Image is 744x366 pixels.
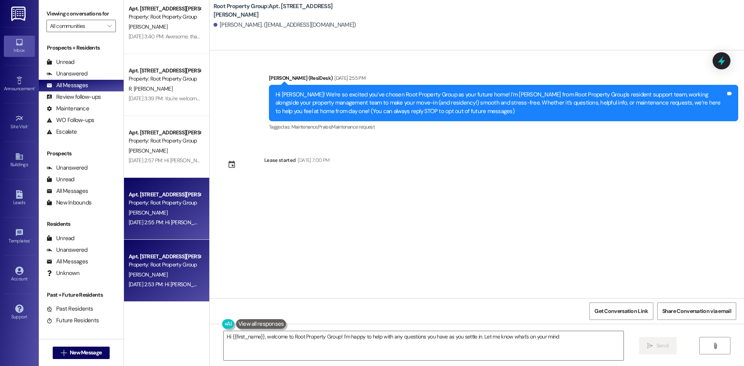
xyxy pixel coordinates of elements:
[129,209,167,216] span: [PERSON_NAME]
[39,149,124,158] div: Prospects
[46,305,93,313] div: Past Residents
[46,105,89,113] div: Maintenance
[129,67,200,75] div: Apt. [STREET_ADDRESS][PERSON_NAME]
[129,271,167,278] span: [PERSON_NAME]
[46,58,74,66] div: Unread
[46,128,77,136] div: Escalate
[214,21,356,29] div: [PERSON_NAME]. ([EMAIL_ADDRESS][DOMAIN_NAME])
[39,220,124,228] div: Residents
[46,8,116,20] label: Viewing conversations for
[214,2,369,19] b: Root Property Group: Apt. [STREET_ADDRESS][PERSON_NAME]
[662,307,731,315] span: Share Conversation via email
[46,199,91,207] div: New Inbounds
[4,36,35,57] a: Inbox
[332,74,365,82] div: [DATE] 2:55 PM
[129,253,200,261] div: Apt. [STREET_ADDRESS][PERSON_NAME]
[46,81,88,89] div: All Messages
[657,302,736,320] button: Share Conversation via email
[46,93,101,101] div: Review follow-ups
[129,75,200,83] div: Property: Root Property Group
[594,307,648,315] span: Get Conversation Link
[264,156,296,164] div: Lease started
[712,343,718,349] i: 
[46,164,88,172] div: Unanswered
[647,343,653,349] i: 
[46,269,79,277] div: Unknown
[129,95,242,102] div: [DATE] 3:39 PM: You're welcome. Have a great day!
[639,337,677,354] button: Send
[46,187,88,195] div: All Messages
[129,261,200,269] div: Property: Root Property Group
[46,258,88,266] div: All Messages
[53,347,110,359] button: New Message
[4,264,35,285] a: Account
[656,342,668,350] span: Send
[107,23,112,29] i: 
[61,350,67,356] i: 
[70,349,102,357] span: New Message
[224,331,623,360] textarea: Hi {{first_name}}, welcome to Root Property Group! I'm happy to help with any questions you have ...
[276,91,726,115] div: Hi [PERSON_NAME]! We’re so excited you’ve chosen Root Property Group as your future home! I’m [PE...
[129,85,172,92] span: R. [PERSON_NAME]
[46,234,74,242] div: Unread
[129,137,200,145] div: Property: Root Property Group
[129,5,200,13] div: Apt. [STREET_ADDRESS][PERSON_NAME]
[129,191,200,199] div: Apt. [STREET_ADDRESS][PERSON_NAME]
[129,33,233,40] div: [DATE] 3:40 PM: Awesome, that's great to hear!
[318,124,331,130] span: Praise ,
[46,246,88,254] div: Unanswered
[46,116,94,124] div: WO Follow-ups
[129,23,167,30] span: [PERSON_NAME]
[4,188,35,209] a: Leads
[28,123,29,128] span: •
[4,302,35,323] a: Support
[30,237,31,242] span: •
[129,13,200,21] div: Property: Root Property Group
[269,74,738,85] div: [PERSON_NAME] (ResiDesk)
[39,291,124,299] div: Past + Future Residents
[4,150,35,171] a: Buildings
[4,112,35,133] a: Site Visit •
[46,316,99,325] div: Future Residents
[46,175,74,184] div: Unread
[331,124,375,130] span: Maintenance request
[46,70,88,78] div: Unanswered
[291,124,318,130] span: Maintenance ,
[4,226,35,247] a: Templates •
[129,199,200,207] div: Property: Root Property Group
[11,7,27,21] img: ResiDesk Logo
[296,156,329,164] div: [DATE] 7:00 PM
[39,44,124,52] div: Prospects + Residents
[269,121,738,132] div: Tagged as:
[589,302,653,320] button: Get Conversation Link
[34,85,36,90] span: •
[129,147,167,154] span: [PERSON_NAME]
[129,129,200,137] div: Apt. [STREET_ADDRESS][PERSON_NAME]
[50,20,103,32] input: All communities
